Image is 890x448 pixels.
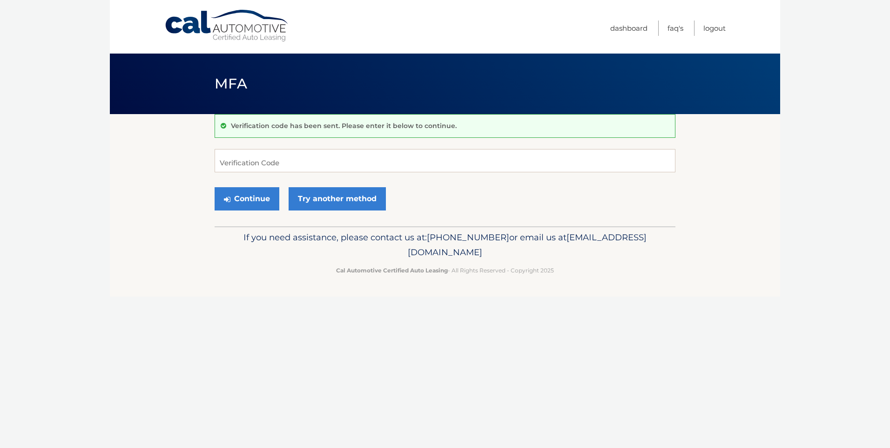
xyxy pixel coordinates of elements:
p: Verification code has been sent. Please enter it below to continue. [231,122,457,130]
a: Logout [703,20,726,36]
button: Continue [215,187,279,210]
a: FAQ's [667,20,683,36]
p: If you need assistance, please contact us at: or email us at [221,230,669,260]
strong: Cal Automotive Certified Auto Leasing [336,267,448,274]
span: MFA [215,75,247,92]
a: Cal Automotive [164,9,290,42]
a: Dashboard [610,20,647,36]
a: Try another method [289,187,386,210]
p: - All Rights Reserved - Copyright 2025 [221,265,669,275]
input: Verification Code [215,149,675,172]
span: [PHONE_NUMBER] [427,232,509,243]
span: [EMAIL_ADDRESS][DOMAIN_NAME] [408,232,647,258]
